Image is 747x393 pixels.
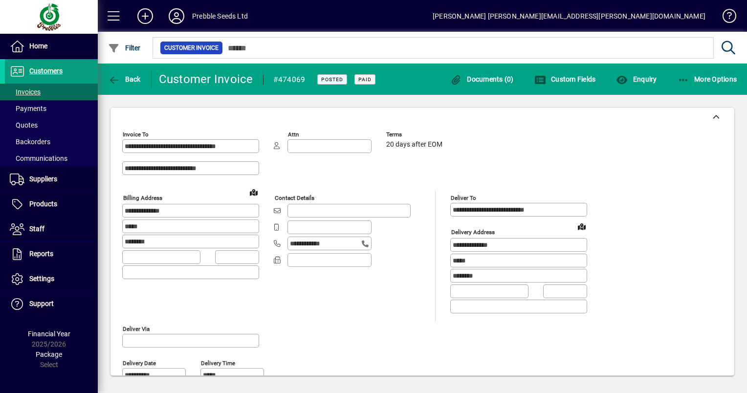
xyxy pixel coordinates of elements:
[123,325,150,332] mat-label: Deliver via
[10,105,46,112] span: Payments
[5,242,98,266] a: Reports
[29,275,54,283] span: Settings
[448,70,516,88] button: Documents (0)
[5,217,98,241] a: Staff
[29,175,57,183] span: Suppliers
[123,131,149,138] mat-label: Invoice To
[10,138,50,146] span: Backorders
[386,141,442,149] span: 20 days after EOM
[29,42,47,50] span: Home
[5,292,98,316] a: Support
[161,7,192,25] button: Profile
[29,250,53,258] span: Reports
[10,88,41,96] span: Invoices
[106,39,143,57] button: Filter
[246,184,262,200] a: View on map
[5,133,98,150] a: Backorders
[108,44,141,52] span: Filter
[678,75,737,83] span: More Options
[715,2,735,34] a: Knowledge Base
[5,150,98,167] a: Communications
[29,67,63,75] span: Customers
[616,75,657,83] span: Enquiry
[321,76,343,83] span: Posted
[123,359,156,366] mat-label: Delivery date
[5,100,98,117] a: Payments
[5,34,98,59] a: Home
[29,200,57,208] span: Products
[5,84,98,100] a: Invoices
[106,70,143,88] button: Back
[29,225,44,233] span: Staff
[36,350,62,358] span: Package
[108,75,141,83] span: Back
[451,195,476,201] mat-label: Deliver To
[358,76,372,83] span: Paid
[130,7,161,25] button: Add
[675,70,740,88] button: More Options
[532,70,598,88] button: Custom Fields
[29,300,54,307] span: Support
[574,218,590,234] a: View on map
[450,75,514,83] span: Documents (0)
[28,330,70,338] span: Financial Year
[433,8,705,24] div: [PERSON_NAME] [PERSON_NAME][EMAIL_ADDRESS][PERSON_NAME][DOMAIN_NAME]
[273,72,306,87] div: #474069
[386,131,445,138] span: Terms
[5,267,98,291] a: Settings
[159,71,253,87] div: Customer Invoice
[164,43,219,53] span: Customer Invoice
[614,70,659,88] button: Enquiry
[10,154,67,162] span: Communications
[534,75,596,83] span: Custom Fields
[5,192,98,217] a: Products
[10,121,38,129] span: Quotes
[192,8,248,24] div: Prebble Seeds Ltd
[201,359,235,366] mat-label: Delivery time
[5,167,98,192] a: Suppliers
[5,117,98,133] a: Quotes
[98,70,152,88] app-page-header-button: Back
[288,131,299,138] mat-label: Attn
